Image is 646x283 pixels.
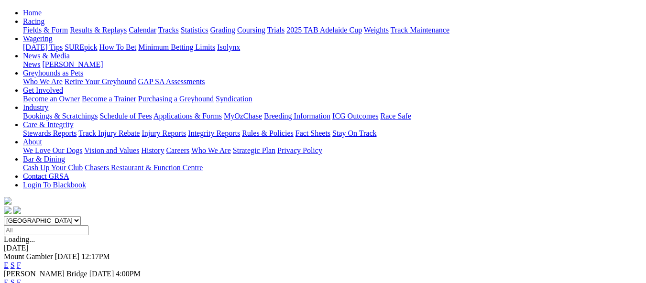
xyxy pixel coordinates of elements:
[85,163,203,172] a: Chasers Restaurant & Function Centre
[296,129,330,137] a: Fact Sheets
[23,146,82,154] a: We Love Our Dogs
[81,252,110,261] span: 12:17PM
[216,95,252,103] a: Syndication
[224,112,262,120] a: MyOzChase
[242,129,294,137] a: Rules & Policies
[138,95,214,103] a: Purchasing a Greyhound
[23,112,98,120] a: Bookings & Scratchings
[23,138,42,146] a: About
[23,26,642,34] div: Racing
[166,146,189,154] a: Careers
[23,9,42,17] a: Home
[82,95,136,103] a: Become a Trainer
[23,43,63,51] a: [DATE] Tips
[13,207,21,214] img: twitter.svg
[23,103,48,111] a: Industry
[78,129,140,137] a: Track Injury Rebate
[4,235,35,243] span: Loading...
[138,77,205,86] a: GAP SA Assessments
[23,77,63,86] a: Who We Are
[84,146,139,154] a: Vision and Values
[277,146,322,154] a: Privacy Policy
[23,120,74,129] a: Care & Integrity
[191,146,231,154] a: Who We Are
[23,26,68,34] a: Fields & Form
[116,270,141,278] span: 4:00PM
[4,207,11,214] img: facebook.svg
[153,112,222,120] a: Applications & Forms
[23,172,69,180] a: Contact GRSA
[23,112,642,120] div: Industry
[23,146,642,155] div: About
[23,95,642,103] div: Get Involved
[23,95,80,103] a: Become an Owner
[233,146,275,154] a: Strategic Plan
[23,60,40,68] a: News
[267,26,285,34] a: Trials
[391,26,449,34] a: Track Maintenance
[4,252,53,261] span: Mount Gambier
[286,26,362,34] a: 2025 TAB Adelaide Cup
[17,261,21,269] a: F
[23,181,86,189] a: Login To Blackbook
[264,112,330,120] a: Breeding Information
[129,26,156,34] a: Calendar
[65,43,97,51] a: SUREpick
[23,155,65,163] a: Bar & Dining
[23,69,83,77] a: Greyhounds as Pets
[23,163,642,172] div: Bar & Dining
[89,270,114,278] span: [DATE]
[380,112,411,120] a: Race Safe
[23,34,53,43] a: Wagering
[158,26,179,34] a: Tracks
[4,225,88,235] input: Select date
[23,129,77,137] a: Stewards Reports
[11,261,15,269] a: S
[99,43,137,51] a: How To Bet
[23,60,642,69] div: News & Media
[4,197,11,205] img: logo-grsa-white.png
[217,43,240,51] a: Isolynx
[332,129,376,137] a: Stay On Track
[65,77,136,86] a: Retire Your Greyhound
[332,112,378,120] a: ICG Outcomes
[70,26,127,34] a: Results & Replays
[23,163,83,172] a: Cash Up Your Club
[4,261,9,269] a: E
[237,26,265,34] a: Coursing
[23,43,642,52] div: Wagering
[4,244,642,252] div: [DATE]
[23,52,70,60] a: News & Media
[181,26,208,34] a: Statistics
[141,146,164,154] a: History
[23,17,44,25] a: Racing
[23,86,63,94] a: Get Involved
[99,112,152,120] a: Schedule of Fees
[23,77,642,86] div: Greyhounds as Pets
[188,129,240,137] a: Integrity Reports
[142,129,186,137] a: Injury Reports
[55,252,80,261] span: [DATE]
[23,129,642,138] div: Care & Integrity
[42,60,103,68] a: [PERSON_NAME]
[138,43,215,51] a: Minimum Betting Limits
[210,26,235,34] a: Grading
[364,26,389,34] a: Weights
[4,270,88,278] span: [PERSON_NAME] Bridge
